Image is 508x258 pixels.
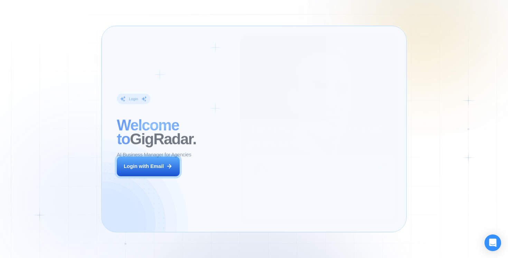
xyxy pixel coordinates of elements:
[117,116,179,147] span: Welcome to
[129,96,138,101] div: Login
[252,184,386,212] p: Previously, we had a 5% to 7% reply rate on Upwork, but now our sales increased by 17%-20%. This ...
[117,118,232,146] h2: ‍ GigRadar.
[124,163,164,170] div: Login with Email
[273,164,321,170] div: [PERSON_NAME]
[273,172,283,177] div: CEO
[117,157,180,176] button: Login with Email
[485,234,501,251] div: Open Intercom Messenger
[286,172,314,177] div: Digital Agency
[117,151,191,158] p: AI Business Manager for Agencies
[245,122,394,150] h2: The next generation of lead generation.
